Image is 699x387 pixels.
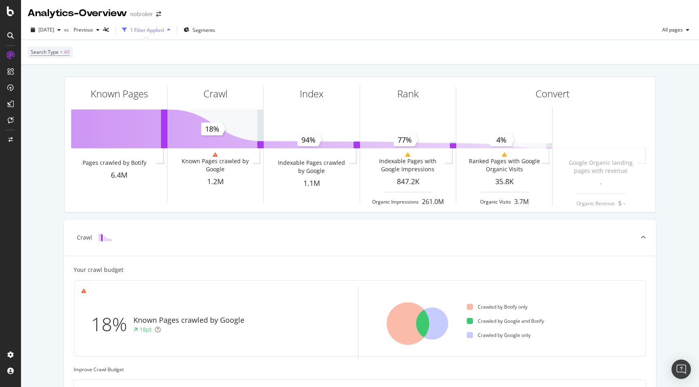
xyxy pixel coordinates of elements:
button: Previous [70,23,103,36]
button: [DATE] [28,23,64,36]
div: Indexable Pages with Google Impressions [371,157,444,173]
div: Crawled by Botify only [467,303,527,310]
span: All [64,46,70,58]
div: Indexable Pages crawled by Google [275,159,347,175]
div: 847.2K [360,177,456,187]
span: Segments [193,27,215,34]
div: Open Intercom Messenger [671,360,691,379]
div: nobroker [130,10,153,18]
div: Known Pages crawled by Google [133,315,244,326]
div: 1.2M [167,177,263,187]
div: Rank [397,87,419,101]
div: Your crawl budget [74,266,123,274]
div: Analytics - Overview [28,6,127,20]
div: Crawl [77,233,92,242]
button: 1 Filter Applied [119,23,174,36]
div: 18pt [140,326,152,334]
span: All pages [659,26,683,33]
span: = [60,48,63,55]
img: block-icon [99,233,112,241]
span: vs [64,26,70,33]
div: Pages crawled by Botify [83,159,146,167]
span: 2025 Aug. 4th [38,26,54,33]
div: Index [300,87,324,101]
div: 1.1M [264,178,360,189]
div: Crawled by Google only [467,332,531,339]
div: Crawled by Google and Botify [467,318,544,324]
div: Improve Crawl Budget [74,366,646,373]
span: Search Type [31,48,59,55]
div: arrow-right-arrow-left [156,11,161,17]
span: Previous [70,26,93,33]
div: 1 Filter Applied [130,27,164,34]
div: 6.4M [71,170,167,181]
button: Segments [180,23,218,36]
div: Crawl [203,87,227,101]
div: 18% [91,311,133,338]
div: Organic Impressions [372,198,419,205]
button: All pages [659,23,693,36]
div: 261.0M [422,197,444,206]
div: Known Pages [91,87,148,101]
div: Known Pages crawled by Google [179,157,251,173]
